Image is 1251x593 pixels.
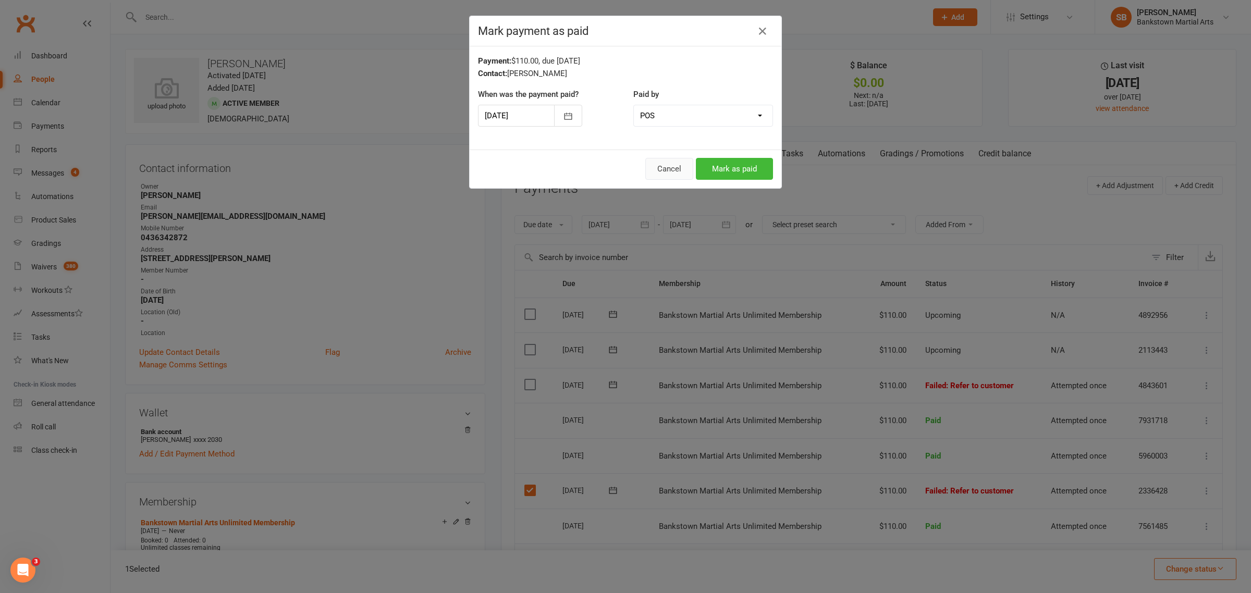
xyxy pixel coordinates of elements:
button: Cancel [645,158,693,180]
iframe: Intercom live chat [10,558,35,583]
div: $110.00, due [DATE] [478,55,773,67]
label: When was the payment paid? [478,88,579,101]
h4: Mark payment as paid [478,24,773,38]
button: Mark as paid [696,158,773,180]
div: [PERSON_NAME] [478,67,773,80]
strong: Contact: [478,69,507,78]
button: Close [754,23,771,40]
strong: Payment: [478,56,511,66]
span: 3 [32,558,40,566]
label: Paid by [633,88,659,101]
